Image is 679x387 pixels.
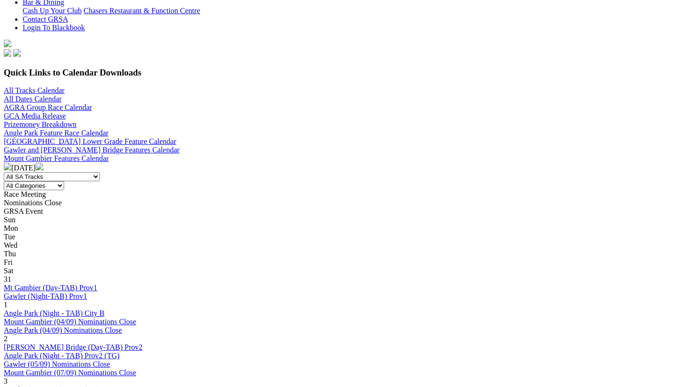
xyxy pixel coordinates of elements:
div: GRSA Event [4,207,675,216]
a: Mount Gambier (04/09) Nominations Close [4,318,136,326]
a: Angle Park (Night - TAB) Prov2 (TG) [4,352,120,360]
a: Angle Park (Night - TAB) City B [4,309,105,317]
div: Race Meeting [4,190,675,199]
a: Chasers Restaurant & Function Centre [83,7,200,15]
div: [DATE] [4,163,675,172]
div: Nominations Close [4,199,675,207]
div: Sun [4,216,675,224]
a: Prizemoney Breakdown [4,120,76,128]
a: Login To Blackbook [23,24,85,32]
a: Mt Gambier (Day-TAB) Prov1 [4,284,97,292]
div: Tue [4,233,675,241]
div: Wed [4,241,675,250]
a: Gawler (05/09) Nominations Close [4,360,110,368]
span: 2 [4,335,8,343]
span: 31 [4,275,11,283]
a: All Tracks Calendar [4,86,65,94]
span: 3 [4,377,8,385]
h3: Quick Links to Calendar Downloads [4,67,675,78]
a: GCA Media Release [4,112,66,120]
a: Contact GRSA [23,15,68,23]
a: AGRA Group Race Calendar [4,103,92,111]
a: [PERSON_NAME] Bridge (Day-TAB) Prov2 [4,343,142,351]
img: chevron-left-pager-white.svg [4,163,11,170]
a: Mount Gambier (07/09) Nominations Close [4,369,136,377]
div: Sat [4,267,675,275]
a: Gawler (Night-TAB) Prov1 [4,292,87,300]
img: chevron-right-pager-white.svg [36,163,43,170]
div: Fri [4,258,675,267]
span: 1 [4,301,8,309]
a: All Dates Calendar [4,95,62,103]
img: logo-grsa-white.png [4,40,11,47]
a: Angle Park Feature Race Calendar [4,129,108,137]
a: Gawler and [PERSON_NAME] Bridge Features Calendar [4,146,180,154]
div: Bar & Dining [23,7,675,15]
img: twitter.svg [13,49,21,57]
a: Cash Up Your Club [23,7,82,15]
div: Mon [4,224,675,233]
a: [GEOGRAPHIC_DATA] Lower Grade Feature Calendar [4,137,176,145]
a: Angle Park (04/09) Nominations Close [4,326,122,334]
div: Thu [4,250,675,258]
img: facebook.svg [4,49,11,57]
a: Mount Gambier Features Calendar [4,154,109,162]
